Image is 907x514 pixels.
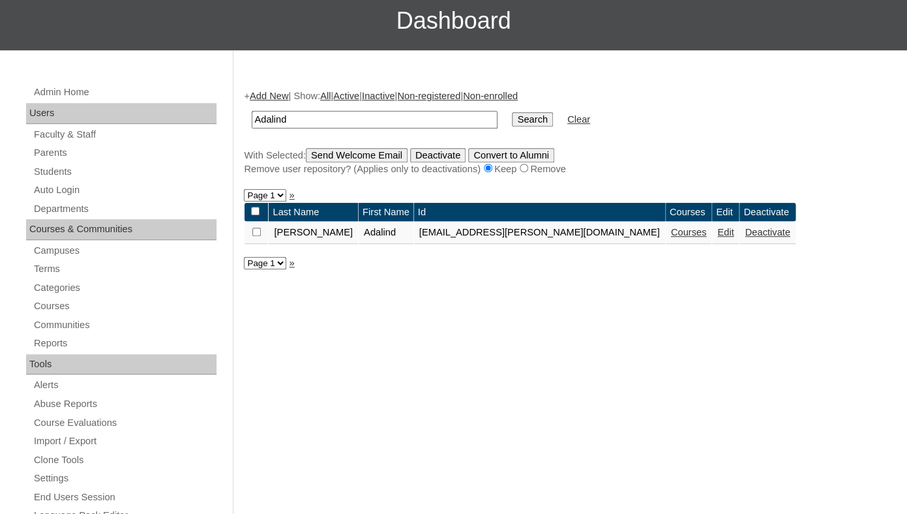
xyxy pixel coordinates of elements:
a: Campuses [33,243,216,259]
a: All [320,91,331,101]
a: Auto Login [33,182,216,198]
input: Send Welcome Email [306,148,408,162]
a: » [289,258,294,268]
input: Search [512,112,552,127]
a: Terms [33,261,216,277]
a: Settings [33,470,216,487]
a: Admin Home [33,84,216,100]
a: Communities [33,317,216,333]
a: Courses [671,227,707,237]
a: Clone Tools [33,452,216,468]
a: Edit [717,227,734,237]
a: Clear [567,114,590,125]
td: [EMAIL_ADDRESS][PERSON_NAME][DOMAIN_NAME] [414,222,665,244]
a: Categories [33,280,216,296]
td: [PERSON_NAME] [269,222,358,244]
td: Id [414,203,665,222]
a: Inactive [362,91,395,101]
td: Edit [712,203,739,222]
td: Deactivate [739,203,795,222]
a: Courses [33,298,216,314]
a: Parents [33,145,216,161]
a: End Users Session [33,489,216,506]
a: Reports [33,335,216,352]
td: Last Name [269,203,358,222]
a: Non-enrolled [463,91,518,101]
input: Deactivate [410,148,466,162]
input: Convert to Alumni [468,148,554,162]
div: Remove user repository? (Applies only to deactivations) Keep Remove [244,162,889,176]
input: Search [252,111,498,128]
td: Adalind [359,222,413,244]
a: Non-registered [397,91,460,101]
a: Import / Export [33,433,216,449]
div: Tools [26,354,216,375]
td: First Name [359,203,413,222]
div: + | Show: | | | | [244,89,889,175]
a: Faculty & Staff [33,127,216,143]
a: Deactivate [745,227,790,237]
a: Alerts [33,377,216,393]
a: Students [33,164,216,180]
div: Users [26,103,216,124]
div: With Selected: [244,148,889,176]
a: Active [333,91,359,101]
a: Add New [250,91,288,101]
a: Course Evaluations [33,415,216,431]
a: » [289,190,294,200]
a: Abuse Reports [33,396,216,412]
div: Courses & Communities [26,219,216,240]
a: Departments [33,201,216,217]
td: Courses [666,203,712,222]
